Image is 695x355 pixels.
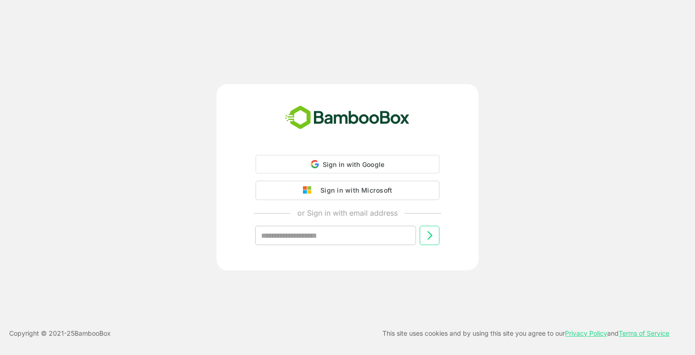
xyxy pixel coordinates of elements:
[619,329,669,337] a: Terms of Service
[303,186,316,195] img: google
[382,328,669,339] p: This site uses cookies and by using this site you agree to our and
[316,184,392,196] div: Sign in with Microsoft
[256,155,439,173] div: Sign in with Google
[323,160,385,168] span: Sign in with Google
[256,181,439,200] button: Sign in with Microsoft
[297,207,398,218] p: or Sign in with email address
[280,103,415,133] img: bamboobox
[9,328,111,339] p: Copyright © 2021- 25 BambooBox
[565,329,607,337] a: Privacy Policy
